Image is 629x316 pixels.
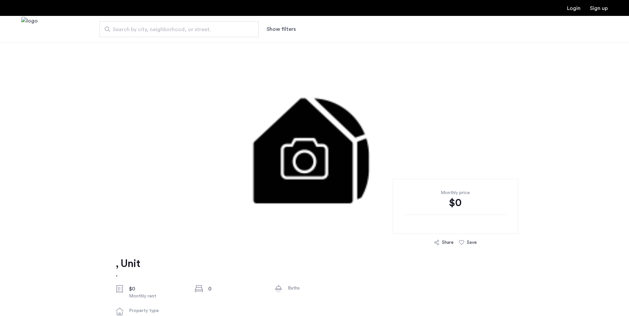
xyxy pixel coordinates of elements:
[116,257,140,278] a: , Unit,
[129,285,185,293] div: $0
[113,42,516,241] img: 3.gif
[567,6,581,11] a: Login
[113,26,240,33] span: Search by city, neighborhood, or street.
[403,196,508,209] div: $0
[116,270,140,278] h2: ,
[99,21,259,37] input: Apartment Search
[403,189,508,196] div: Monthly price
[208,285,264,293] div: 0
[21,17,38,42] img: logo
[442,239,454,246] div: Share
[116,257,140,270] h1: , Unit
[288,285,344,291] div: Baths
[129,293,185,299] div: Monthly rent
[467,239,477,246] div: Save
[590,6,608,11] a: Registration
[129,307,185,314] div: Property type
[21,17,38,42] a: Cazamio Logo
[267,25,296,33] button: Show or hide filters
